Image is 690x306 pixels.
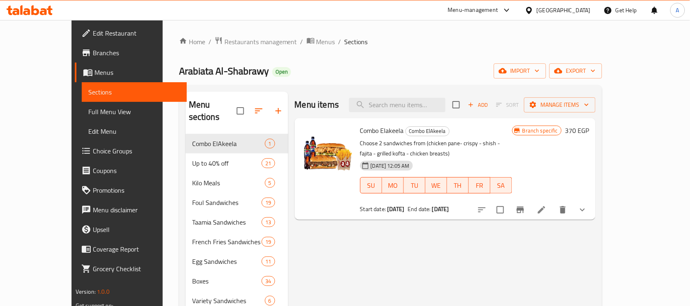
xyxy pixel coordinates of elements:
[179,62,269,80] span: Arabiata Al-Shabrawy
[186,173,288,193] div: Kilo Meals5
[360,138,512,159] p: Choose 2 sandwiches from (chicken pane- crispy - shish - fajita - grilled kofta - chicken breasts)
[82,82,187,102] a: Sections
[82,122,187,141] a: Edit Menu
[578,205,587,215] svg: Show Choices
[511,200,530,220] button: Branch-specific-item
[75,200,187,220] a: Menu disclaimer
[262,217,275,227] div: items
[262,198,275,207] div: items
[469,177,491,193] button: FR
[429,180,444,191] span: WE
[360,124,404,137] span: Combo Elakeela
[93,205,180,215] span: Menu disclaimer
[360,204,386,214] span: Start date:
[186,252,288,271] div: Egg Sandwiches11
[75,43,187,63] a: Branches
[531,100,589,110] span: Manage items
[494,63,546,79] button: import
[186,153,288,173] div: Up to 40% off21
[408,204,430,214] span: End date:
[465,99,491,111] button: Add
[186,232,288,252] div: French Fries Sandwiches19
[192,198,262,207] span: Foul Sandwiches
[82,102,187,122] a: Full Menu View
[537,205,547,215] a: Edit menu item
[549,63,602,79] button: export
[192,276,262,286] span: Boxes
[192,296,265,306] span: Variety Sandwiches
[316,37,335,47] span: Menus
[93,146,180,156] span: Choice Groups
[262,258,274,265] span: 11
[262,237,275,247] div: items
[75,259,187,279] a: Grocery Checklist
[262,218,274,226] span: 13
[519,127,561,135] span: Branch specific
[524,97,596,112] button: Manage items
[272,67,291,77] div: Open
[406,126,449,136] span: Combo ElAkeela
[300,37,303,47] li: /
[75,23,187,43] a: Edit Restaurant
[404,177,426,193] button: TU
[265,140,275,148] span: 1
[265,297,275,305] span: 6
[367,162,413,170] span: [DATE] 12:05 AM
[262,160,274,167] span: 21
[249,101,269,121] span: Sort sections
[75,161,187,180] a: Coupons
[491,177,512,193] button: SA
[364,180,379,191] span: SU
[192,158,262,168] span: Up to 40% off
[272,68,291,75] span: Open
[192,217,262,227] span: Taamia Sandwiches
[179,36,602,47] nav: breadcrumb
[295,99,339,111] h2: Menu items
[97,286,110,297] span: 1.0.0
[450,180,466,191] span: TH
[192,237,262,247] span: French Fries Sandwiches
[262,277,274,285] span: 34
[307,36,335,47] a: Menus
[186,134,288,153] div: Combo ElAkeela1
[224,37,297,47] span: Restaurants management
[565,125,589,136] h6: 370 EGP
[75,239,187,259] a: Coverage Report
[447,177,469,193] button: TH
[405,126,450,136] div: Combo ElAkeela
[186,212,288,232] div: Taamia Sandwiches13
[232,102,249,119] span: Select all sections
[93,185,180,195] span: Promotions
[349,98,446,112] input: search
[262,199,274,207] span: 19
[93,264,180,274] span: Grocery Checklist
[492,201,509,218] span: Select to update
[189,99,237,123] h2: Menu sections
[75,141,187,161] a: Choice Groups
[465,99,491,111] span: Add item
[76,286,96,297] span: Version:
[426,177,447,193] button: WE
[345,37,368,47] span: Sections
[88,87,180,97] span: Sections
[215,36,297,47] a: Restaurants management
[553,200,573,220] button: delete
[500,66,540,76] span: import
[93,244,180,254] span: Coverage Report
[192,178,265,188] span: Kilo Meals
[93,166,180,175] span: Coupons
[262,158,275,168] div: items
[448,5,498,15] div: Menu-management
[179,37,205,47] a: Home
[262,276,275,286] div: items
[472,180,487,191] span: FR
[556,66,596,76] span: export
[467,100,489,110] span: Add
[186,193,288,212] div: Foul Sandwiches19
